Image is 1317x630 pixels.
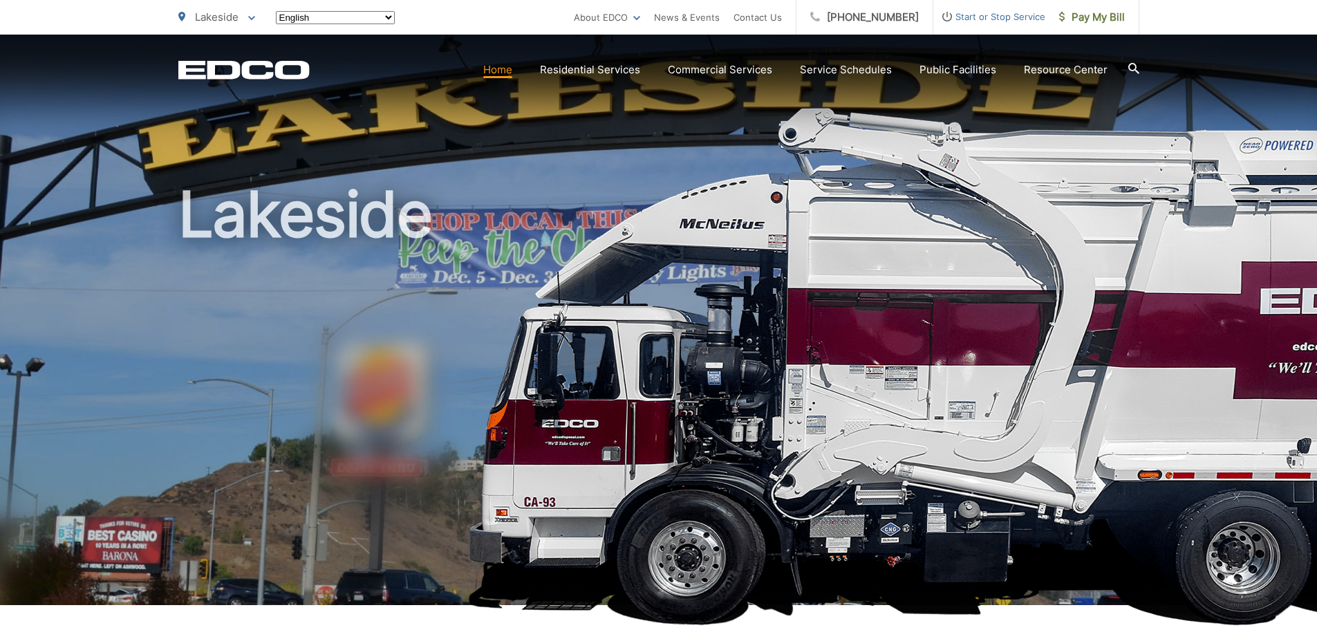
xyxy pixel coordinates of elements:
a: Resource Center [1024,62,1108,78]
a: EDCD logo. Return to the homepage. [178,60,310,80]
a: Commercial Services [668,62,772,78]
select: Select a language [276,11,395,24]
a: Residential Services [540,62,640,78]
a: Contact Us [734,9,782,26]
a: Service Schedules [800,62,892,78]
h1: Lakeside [178,180,1139,618]
a: About EDCO [574,9,640,26]
span: Lakeside [195,10,239,24]
a: News & Events [654,9,720,26]
a: Home [483,62,512,78]
a: Public Facilities [919,62,996,78]
span: Pay My Bill [1059,9,1125,26]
